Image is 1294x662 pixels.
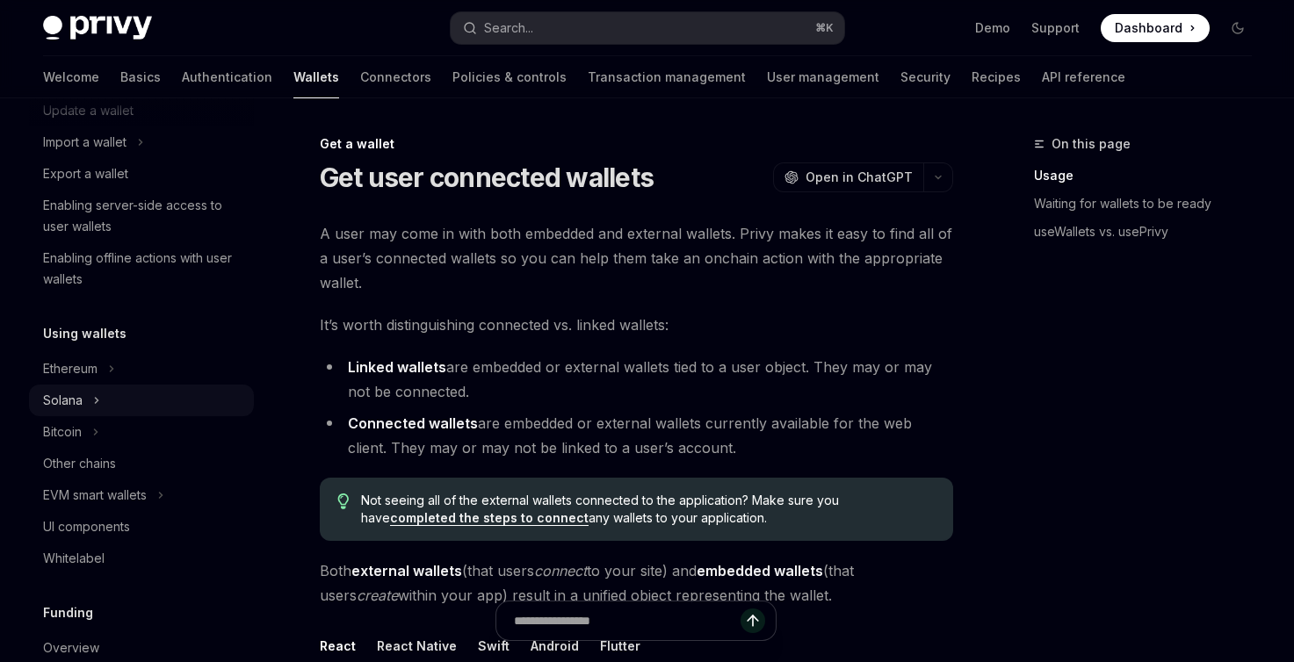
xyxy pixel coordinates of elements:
[43,548,105,569] div: Whitelabel
[29,416,254,448] button: Toggle Bitcoin section
[29,385,254,416] button: Toggle Solana section
[360,56,431,98] a: Connectors
[320,558,953,608] span: Both (that users to your site) and (that users within your app) result in a unified object repres...
[361,492,935,527] span: Not seeing all of the external wallets connected to the application? Make sure you have any walle...
[351,562,462,579] strong: external wallets
[43,421,82,443] div: Bitcoin
[120,56,161,98] a: Basics
[43,195,243,237] div: Enabling server-side access to user wallets
[182,56,272,98] a: Authentication
[588,56,746,98] a: Transaction management
[773,162,923,192] button: Open in ChatGPT
[29,242,254,295] a: Enabling offline actions with user wallets
[452,56,567,98] a: Policies & controls
[43,56,99,98] a: Welcome
[806,169,913,186] span: Open in ChatGPT
[337,493,350,509] svg: Tip
[390,510,589,526] a: completed the steps to connect
[43,323,127,344] h5: Using wallets
[43,516,130,537] div: UI components
[1034,190,1266,218] a: Waiting for wallets to be ready
[29,353,254,385] button: Toggle Ethereum section
[484,18,533,39] div: Search...
[451,12,844,44] button: Open search
[29,158,254,190] a: Export a wallet
[1115,19,1182,37] span: Dashboard
[514,601,741,640] input: Ask a question...
[348,358,446,376] strong: Linked wallets
[900,56,951,98] a: Security
[320,411,953,460] li: are embedded or external wallets currently available for the web client. They may or may not be l...
[697,562,823,579] strong: embedded wallets
[43,132,127,153] div: Import a wallet
[534,562,587,579] em: connect
[357,586,398,604] em: create
[972,56,1021,98] a: Recipes
[293,56,339,98] a: Wallets
[43,163,128,184] div: Export a wallet
[975,19,1010,37] a: Demo
[767,56,879,98] a: User management
[29,479,254,511] button: Toggle EVM smart wallets section
[43,358,98,379] div: Ethereum
[815,21,834,35] span: ⌘ K
[43,248,243,290] div: Enabling offline actions with user wallets
[1101,14,1210,42] a: Dashboard
[741,608,765,633] button: Send message
[29,448,254,479] a: Other chains
[43,602,93,623] h5: Funding
[320,355,953,404] li: are embedded or external wallets tied to a user object. They may or may not be connected.
[29,511,254,543] a: UI components
[43,390,83,411] div: Solana
[43,637,99,658] div: Overview
[320,135,953,153] div: Get a wallet
[1034,218,1266,246] a: useWallets vs. usePrivy
[1034,162,1266,190] a: Usage
[320,313,953,337] span: It’s worth distinguishing connected vs. linked wallets:
[29,126,254,158] button: Toggle Import a wallet section
[320,162,654,193] h1: Get user connected wallets
[29,190,254,242] a: Enabling server-side access to user wallets
[1052,133,1131,155] span: On this page
[1042,56,1125,98] a: API reference
[43,16,152,40] img: dark logo
[320,221,953,295] span: A user may come in with both embedded and external wallets. Privy makes it easy to find all of a ...
[1031,19,1080,37] a: Support
[348,414,478,432] strong: Connected wallets
[29,543,254,574] a: Whitelabel
[43,485,147,506] div: EVM smart wallets
[1224,14,1252,42] button: Toggle dark mode
[43,453,116,474] div: Other chains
